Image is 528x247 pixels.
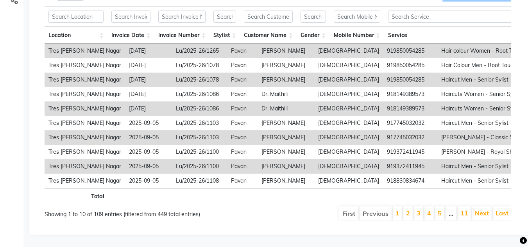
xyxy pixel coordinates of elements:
[314,44,383,58] td: [DEMOGRAPHIC_DATA]
[172,174,227,188] td: Lu/2025-26/1108
[297,27,329,44] th: Gender: activate to sort column ascending
[301,11,326,23] input: Search Gender
[227,44,258,58] td: Pavan
[111,11,150,23] input: Search Invoice Date
[240,27,297,44] th: Customer Name: activate to sort column ascending
[172,145,227,159] td: Lu/2025-26/1100
[406,209,410,217] a: 2
[258,145,314,159] td: [PERSON_NAME]
[258,116,314,130] td: [PERSON_NAME]
[383,159,437,174] td: 919372411945
[125,44,172,58] td: [DATE]
[45,145,125,159] td: Tres [PERSON_NAME] Nagar
[158,11,206,23] input: Search Invoice Number
[227,159,258,174] td: Pavan
[45,130,125,145] td: Tres [PERSON_NAME] Nagar
[45,159,125,174] td: Tres [PERSON_NAME] Nagar
[45,206,232,219] div: Showing 1 to 10 of 109 entries (filtered from 449 total entries)
[172,101,227,116] td: Lu/2025-26/1086
[475,209,489,217] a: Next
[314,87,383,101] td: [DEMOGRAPHIC_DATA]
[172,58,227,73] td: Lu/2025-26/1078
[314,101,383,116] td: [DEMOGRAPHIC_DATA]
[227,87,258,101] td: Pavan
[227,174,258,188] td: Pavan
[314,130,383,145] td: [DEMOGRAPHIC_DATA]
[258,101,314,116] td: Dr. Maithili
[383,44,437,58] td: 919850054285
[258,87,314,101] td: Dr. Maithili
[172,87,227,101] td: Lu/2025-26/1086
[227,101,258,116] td: Pavan
[460,209,468,217] a: 11
[314,145,383,159] td: [DEMOGRAPHIC_DATA]
[396,209,399,217] a: 1
[334,11,380,23] input: Search Mobile Number
[227,145,258,159] td: Pavan
[172,116,227,130] td: Lu/2025-26/1103
[125,145,172,159] td: 2025-09-05
[417,209,421,217] a: 3
[125,73,172,87] td: [DATE]
[427,209,431,217] a: 4
[258,58,314,73] td: [PERSON_NAME]
[45,27,107,44] th: Location: activate to sort column ascending
[258,174,314,188] td: [PERSON_NAME]
[45,101,125,116] td: Tres [PERSON_NAME] Nagar
[258,73,314,87] td: [PERSON_NAME]
[383,58,437,73] td: 919850054285
[45,116,125,130] td: Tres [PERSON_NAME] Nagar
[125,159,172,174] td: 2025-09-05
[244,11,293,23] input: Search Customer Name
[314,116,383,130] td: [DEMOGRAPHIC_DATA]
[227,73,258,87] td: Pavan
[258,159,314,174] td: [PERSON_NAME]
[125,101,172,116] td: [DATE]
[383,116,437,130] td: 917745032032
[314,58,383,73] td: [DEMOGRAPHIC_DATA]
[496,209,508,217] a: Last
[227,130,258,145] td: Pavan
[314,174,383,188] td: [DEMOGRAPHIC_DATA]
[48,11,104,23] input: Search Location
[438,209,442,217] a: 5
[45,44,125,58] td: Tres [PERSON_NAME] Nagar
[383,174,437,188] td: 918830834674
[258,130,314,145] td: [PERSON_NAME]
[45,58,125,73] td: Tres [PERSON_NAME] Nagar
[383,130,437,145] td: 917745032032
[125,58,172,73] td: [DATE]
[154,27,209,44] th: Invoice Number: activate to sort column ascending
[172,44,227,58] td: Lu/2025-26/1265
[125,174,172,188] td: 2025-09-05
[227,58,258,73] td: Pavan
[388,11,518,23] input: Search Service
[314,159,383,174] td: [DEMOGRAPHIC_DATA]
[172,130,227,145] td: Lu/2025-26/1103
[125,130,172,145] td: 2025-09-05
[172,159,227,174] td: Lu/2025-26/1100
[383,101,437,116] td: 918149389573
[383,73,437,87] td: 919850054285
[209,27,240,44] th: Stylist: activate to sort column ascending
[45,73,125,87] td: Tres [PERSON_NAME] Nagar
[383,87,437,101] td: 918149389573
[384,27,522,44] th: Service: activate to sort column ascending
[213,11,236,23] input: Search Stylist
[45,87,125,101] td: Tres [PERSON_NAME] Nagar
[45,174,125,188] td: Tres [PERSON_NAME] Nagar
[258,44,314,58] td: [PERSON_NAME]
[227,116,258,130] td: Pavan
[125,87,172,101] td: [DATE]
[172,73,227,87] td: Lu/2025-26/1078
[383,145,437,159] td: 919372411945
[314,73,383,87] td: [DEMOGRAPHIC_DATA]
[107,27,154,44] th: Invoice Date: activate to sort column ascending
[330,27,384,44] th: Mobile Number: activate to sort column ascending
[45,188,108,203] th: Total
[125,116,172,130] td: 2025-09-05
